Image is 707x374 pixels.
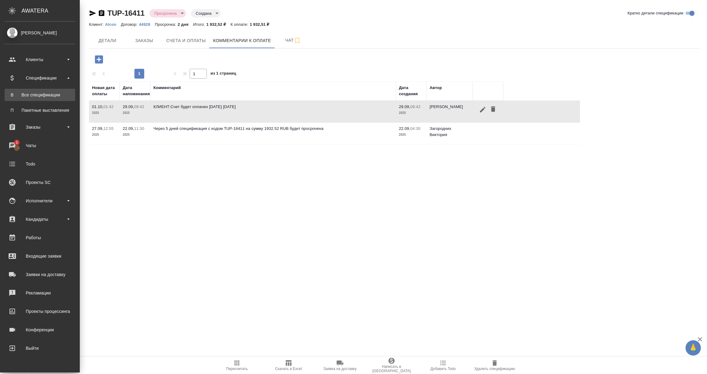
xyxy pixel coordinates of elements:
[5,233,75,242] div: Работы
[103,104,114,109] p: 01:42
[211,357,263,374] button: Пересчитать
[2,156,78,172] a: Todo
[211,70,236,79] span: из 1 страниц
[477,104,488,115] button: Редактировать
[2,304,78,319] a: Проекты процессинга
[121,22,139,27] p: Договор:
[105,21,121,27] a: Alcon
[5,123,75,132] div: Заказы
[213,37,271,45] span: Комментарии к оплате
[410,126,420,131] p: 04:30
[91,53,107,66] button: Добавить комментарий
[5,178,75,187] div: Проекты SC
[149,9,186,18] div: Просрочена
[123,132,147,138] p: 2025
[2,341,78,356] a: Выйти
[92,132,117,138] p: 2025
[5,159,75,169] div: Todo
[123,110,147,116] p: 2025
[92,126,103,131] p: 27.09,
[230,22,250,27] p: К оплате:
[2,248,78,264] a: Входящие заявки
[2,285,78,301] a: Рекламации
[399,85,423,97] div: Дата создания
[92,110,117,116] p: 2025
[2,322,78,337] a: Конференции
[123,85,150,97] div: Дата напоминания
[103,126,114,131] p: 12:55
[129,37,159,45] span: Заказы
[5,73,75,83] div: Спецификации
[5,325,75,334] div: Конференции
[488,104,498,115] button: Удалить
[2,230,78,245] a: Работы
[366,357,417,374] button: Написать в [GEOGRAPHIC_DATA]
[5,55,75,64] div: Клиенты
[194,11,213,16] button: Создана
[323,367,357,371] span: Заявка на доставку
[123,104,134,109] p: 29.09,
[207,22,231,27] p: 1 932,52 ₽
[369,364,414,373] span: Написать в [GEOGRAPHIC_DATA]
[5,251,75,261] div: Входящие заявки
[153,104,393,110] p: КЛИЕНТ:Счет будет оплачен [DATE] [DATE]
[2,138,78,153] a: 1Чаты
[92,104,103,109] p: 01.10,
[123,126,134,131] p: 22.09,
[139,21,155,27] a: 44928
[153,11,179,16] button: Просрочена
[98,10,105,17] button: Скопировать ссылку
[8,92,72,98] div: Все спецификации
[193,22,206,27] p: Итого:
[107,9,145,17] a: TUP-16411
[105,22,121,27] p: Alcon
[410,104,420,109] p: 09:42
[166,37,206,45] span: Счета и оплаты
[430,85,442,91] div: Автор
[5,196,75,205] div: Исполнители
[5,89,75,101] a: ВВсе спецификации
[399,110,423,116] p: 2025
[263,357,314,374] button: Скачать в Excel
[399,132,423,138] p: 2025
[294,37,301,44] svg: Подписаться
[688,341,698,354] span: 🙏
[89,10,96,17] button: Скопировать ссылку для ЯМессенджера
[5,288,75,298] div: Рекламации
[5,307,75,316] div: Проекты процессинга
[431,367,456,371] span: Добавить Todo
[427,123,473,144] td: Загородних Виктория
[314,357,366,374] button: Заявка на доставку
[153,85,181,91] div: Комментарий
[134,126,144,131] p: 11:30
[8,107,72,113] div: Пакетные выставления
[250,22,274,27] p: 1 932,51 ₽
[399,104,410,109] p: 29.09,
[153,126,393,132] p: Через 5 дней спецификация с кодом TUP-16411 на сумму 1932.52 RUB будет просрочена
[5,270,75,279] div: Заявки на доставку
[628,10,683,16] span: Кратко детали спецификации
[686,340,701,356] button: 🙏
[278,37,308,44] span: Чат
[92,85,117,97] div: Новая дата оплаты
[178,22,193,27] p: 2 дня
[155,22,178,27] p: Просрочка:
[427,101,473,122] td: [PERSON_NAME]
[5,215,75,224] div: Кандидаты
[417,357,469,374] button: Добавить Todo
[275,367,302,371] span: Скачать в Excel
[12,139,21,146] span: 1
[5,344,75,353] div: Выйти
[469,357,520,374] button: Удалить спецификацию
[139,22,155,27] p: 44928
[474,367,515,371] span: Удалить спецификацию
[5,104,75,116] a: ППакетные выставления
[226,367,248,371] span: Пересчитать
[191,9,221,18] div: Просрочена
[399,126,410,131] p: 22.09,
[5,29,75,36] div: [PERSON_NAME]
[89,22,105,27] p: Клиент:
[5,141,75,150] div: Чаты
[2,267,78,282] a: Заявки на доставку
[93,37,122,45] span: Детали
